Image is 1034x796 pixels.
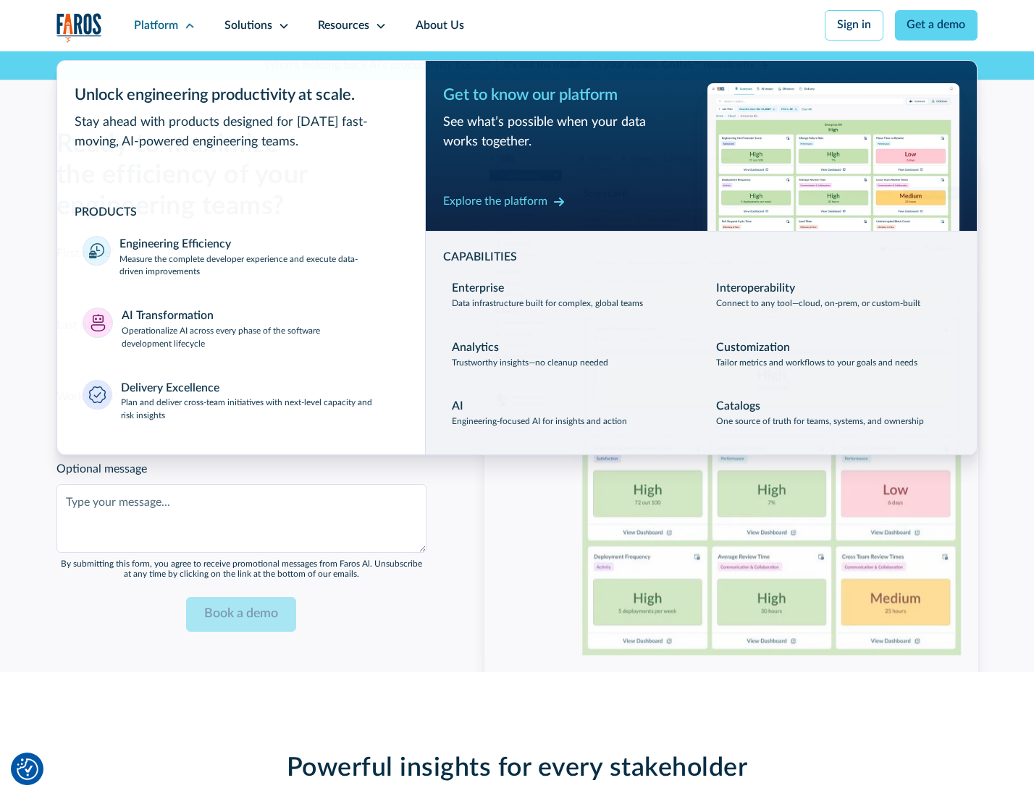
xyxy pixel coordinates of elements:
[186,597,296,632] input: Book a demo
[134,17,178,35] div: Platform
[119,253,399,279] p: Measure the complete developer experience and execute data-driven improvements
[707,83,960,230] img: Workflow productivity trends heatmap chart
[716,280,795,297] div: Interoperability
[484,148,978,655] img: Scorecard dashboard
[56,13,103,43] img: Logo of the analytics and reporting company Faros.
[75,227,408,288] a: Engineering EfficiencyMeasure the complete developer experience and execute data-driven improvements
[56,461,426,478] label: Optional message
[443,390,696,438] a: AIEngineering-focused AI for insights and action
[17,758,38,780] button: Cookie Settings
[716,415,924,428] p: One source of truth for teams, systems, and ownership
[75,299,408,360] a: AI TransformationOperationalize AI across every phase of the software development lifecycle
[75,371,408,432] a: Delivery ExcellencePlan and deliver cross-team initiatives with next-level capacity and risk insi...
[443,83,696,107] div: Get to know our platform
[443,190,565,213] a: Explore the platform
[716,357,917,370] p: Tailor metrics and workflows to your goals and needs
[75,204,408,221] div: PRODUCTS
[75,83,408,107] div: Unlock engineering productivity at scale.
[716,297,920,310] p: Connect to any tool—cloud, on-prem, or custom-built
[122,325,400,351] p: Operationalize AI across every phase of the software development lifecycle
[56,51,978,455] nav: Platform
[122,308,214,325] div: AI Transformation
[707,271,960,319] a: InteroperabilityConnect to any tool—cloud, on-prem, or custom-built
[121,397,400,423] p: Plan and deliver cross-team initiatives with next-level capacity and risk insights
[121,380,219,397] div: Delivery Excellence
[75,113,408,152] div: Stay ahead with products designed for [DATE] fast-moving, AI-powered engineering teams.
[452,357,608,370] p: Trustworthy insights—no cleanup needed
[895,10,978,41] a: Get a demo
[56,559,426,580] div: By submitting this form, you agree to receive promotional messages from Faros Al. Unsubscribe at ...
[707,331,960,378] a: CustomizationTailor metrics and workflows to your goals and needs
[707,390,960,438] a: CatalogsOne source of truth for teams, systems, and ownership
[119,236,231,253] div: Engineering Efficiency
[443,271,696,319] a: EnterpriseData infrastructure built for complex, global teams
[452,415,627,428] p: Engineering-focused AI for insights and action
[172,753,862,784] h2: Powerful insights for every stakeholder
[716,398,760,415] div: Catalogs
[443,193,547,211] div: Explore the platform
[443,249,960,266] div: CAPABILITIES
[17,758,38,780] img: Revisit consent button
[452,280,504,297] div: Enterprise
[452,297,643,310] p: Data infrastructure built for complex, global teams
[443,331,696,378] a: AnalyticsTrustworthy insights—no cleanup needed
[56,13,103,43] a: home
[224,17,272,35] div: Solutions
[318,17,369,35] div: Resources
[452,339,499,357] div: Analytics
[716,339,790,357] div: Customization
[825,10,883,41] a: Sign in
[443,113,696,152] div: See what’s possible when your data works together.
[452,398,463,415] div: AI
